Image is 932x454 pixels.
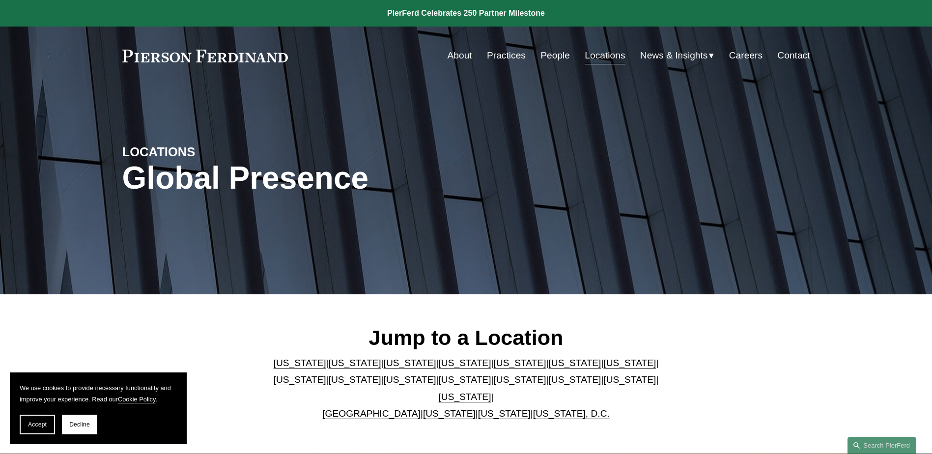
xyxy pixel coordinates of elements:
[640,47,708,64] span: News & Insights
[487,46,526,65] a: Practices
[384,358,436,368] a: [US_STATE]
[603,374,656,385] a: [US_STATE]
[384,374,436,385] a: [US_STATE]
[585,46,625,65] a: Locations
[729,46,763,65] a: Careers
[423,408,476,419] a: [US_STATE]
[322,408,421,419] a: [GEOGRAPHIC_DATA]
[62,415,97,434] button: Decline
[847,437,916,454] a: Search this site
[540,46,570,65] a: People
[548,358,601,368] a: [US_STATE]
[329,374,381,385] a: [US_STATE]
[329,358,381,368] a: [US_STATE]
[439,358,491,368] a: [US_STATE]
[478,408,531,419] a: [US_STATE]
[274,358,326,368] a: [US_STATE]
[122,160,581,196] h1: Global Presence
[439,392,491,402] a: [US_STATE]
[448,46,472,65] a: About
[274,374,326,385] a: [US_STATE]
[20,415,55,434] button: Accept
[640,46,714,65] a: folder dropdown
[603,358,656,368] a: [US_STATE]
[69,421,90,428] span: Decline
[548,374,601,385] a: [US_STATE]
[533,408,610,419] a: [US_STATE], D.C.
[493,374,546,385] a: [US_STATE]
[265,355,667,423] p: | | | | | | | | | | | | | | | | | |
[439,374,491,385] a: [US_STATE]
[118,396,156,403] a: Cookie Policy
[20,382,177,405] p: We use cookies to provide necessary functionality and improve your experience. Read our .
[777,46,810,65] a: Contact
[493,358,546,368] a: [US_STATE]
[122,144,294,160] h4: LOCATIONS
[28,421,47,428] span: Accept
[10,372,187,444] section: Cookie banner
[265,325,667,350] h2: Jump to a Location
